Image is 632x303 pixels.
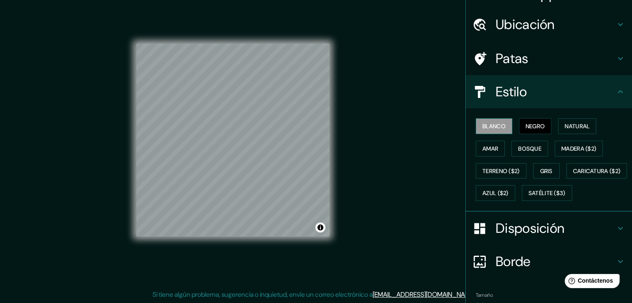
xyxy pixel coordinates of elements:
font: Natural [565,122,590,130]
font: Amar [482,145,498,152]
font: Negro [526,122,545,130]
button: Satélite ($3) [522,185,572,201]
font: Estilo [496,83,527,100]
canvas: Mapa [136,44,330,237]
font: Gris [540,167,553,175]
button: Negro [519,118,552,134]
font: Disposición [496,220,564,237]
div: Disposición [466,212,632,245]
font: Blanco [482,122,506,130]
button: Gris [533,163,560,179]
font: Azul ($2) [482,190,509,197]
button: Blanco [476,118,512,134]
font: Si tiene algún problema, sugerencia o inquietud, envíe un correo electrónico a [152,290,373,299]
font: Patas [496,50,529,67]
font: Bosque [518,145,541,152]
button: Activar o desactivar atribución [315,222,325,232]
div: Patas [466,42,632,75]
button: Madera ($2) [555,141,603,156]
div: Estilo [466,75,632,108]
button: Caricatura ($2) [566,163,627,179]
font: Ubicación [496,16,555,33]
div: Borde [466,245,632,278]
div: Ubicación [466,8,632,41]
button: Terreno ($2) [476,163,526,179]
font: Tamaño [476,292,493,298]
font: Satélite ($3) [529,190,566,197]
button: Natural [558,118,596,134]
button: Bosque [512,141,548,156]
button: Azul ($2) [476,185,515,201]
a: [EMAIL_ADDRESS][DOMAIN_NAME] [373,290,475,299]
iframe: Lanzador de widgets de ayuda [558,271,623,294]
font: Borde [496,253,531,270]
font: Caricatura ($2) [573,167,621,175]
font: Madera ($2) [561,145,596,152]
font: Terreno ($2) [482,167,520,175]
button: Amar [476,141,505,156]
